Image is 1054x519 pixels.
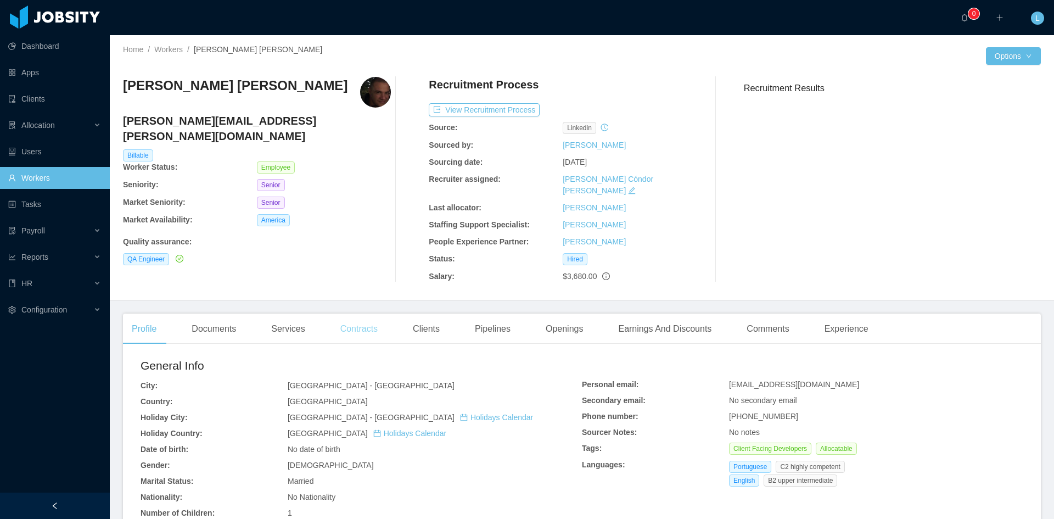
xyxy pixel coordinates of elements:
span: [GEOGRAPHIC_DATA] - [GEOGRAPHIC_DATA] [288,381,455,390]
div: Clients [404,314,448,344]
b: Market Availability: [123,215,193,224]
a: [PERSON_NAME] Cóndor [PERSON_NAME] [563,175,653,195]
b: Last allocator: [429,203,481,212]
h3: Recruitment Results [744,81,1041,95]
b: Staffing Support Specialist: [429,220,530,229]
i: icon: bell [961,14,968,21]
div: Earnings And Discounts [609,314,720,344]
i: icon: edit [628,187,636,194]
div: Comments [738,314,798,344]
span: Configuration [21,305,67,314]
i: icon: line-chart [8,253,16,261]
sup: 0 [968,8,979,19]
b: Salary: [429,272,455,281]
span: QA Engineer [123,253,169,265]
span: $3,680.00 [563,272,597,281]
b: Sourced by: [429,141,473,149]
b: Number of Children: [141,509,215,517]
span: [GEOGRAPHIC_DATA] [288,397,368,406]
span: [PHONE_NUMBER] [729,412,798,421]
b: Phone number: [582,412,638,421]
a: icon: calendarHolidays Calendar [373,429,446,438]
i: icon: history [601,124,608,131]
img: ebce3673-945d-4cd4-a78e-5609833fd3b1_689b6405e39b5-400w.png [360,77,391,108]
span: No notes [729,428,760,437]
b: People Experience Partner: [429,237,529,246]
span: No secondary email [729,396,797,405]
span: [GEOGRAPHIC_DATA] - [GEOGRAPHIC_DATA] [288,413,533,422]
a: [PERSON_NAME] [563,237,626,246]
a: [PERSON_NAME] [563,220,626,229]
b: Quality assurance : [123,237,192,246]
a: icon: pie-chartDashboard [8,35,101,57]
b: Languages: [582,460,625,469]
button: icon: exportView Recruitment Process [429,103,540,116]
b: Recruiter assigned: [429,175,501,183]
span: [DEMOGRAPHIC_DATA] [288,461,374,470]
div: Profile [123,314,165,344]
span: info-circle [602,272,610,280]
b: Date of birth: [141,445,188,454]
i: icon: calendar [460,414,468,421]
b: Source: [429,123,457,132]
span: [EMAIL_ADDRESS][DOMAIN_NAME] [729,380,859,389]
b: Tags: [582,444,602,453]
h4: [PERSON_NAME][EMAIL_ADDRESS][PERSON_NAME][DOMAIN_NAME] [123,113,391,144]
i: icon: setting [8,306,16,314]
span: [PERSON_NAME] [PERSON_NAME] [194,45,322,54]
span: No date of birth [288,445,340,454]
i: icon: plus [996,14,1003,21]
div: Experience [816,314,877,344]
b: Market Seniority: [123,198,186,207]
span: C2 highly competent [776,461,844,473]
div: Services [262,314,313,344]
div: Documents [183,314,245,344]
b: Holiday Country: [141,429,203,438]
a: [PERSON_NAME] [563,141,626,149]
span: L [1035,12,1040,25]
span: No Nationality [288,493,335,501]
a: [PERSON_NAME] [563,203,626,212]
a: icon: userWorkers [8,167,101,189]
a: Home [123,45,143,54]
div: Pipelines [466,314,519,344]
span: Portuguese [729,461,771,473]
span: Senior [257,179,285,191]
b: Nationality: [141,493,182,501]
h2: General Info [141,357,582,375]
div: Contracts [332,314,386,344]
span: / [148,45,150,54]
i: icon: solution [8,121,16,129]
b: City: [141,381,158,390]
span: Reports [21,253,48,261]
span: Client Facing Developers [729,443,811,455]
b: Country: [141,397,172,406]
b: Sourcer Notes: [582,428,637,437]
h3: [PERSON_NAME] [PERSON_NAME] [123,77,347,94]
b: Status: [429,254,455,263]
span: Employee [257,161,295,174]
b: Secondary email: [582,396,646,405]
span: HR [21,279,32,288]
i: icon: book [8,280,16,287]
span: Allocation [21,121,55,130]
b: Worker Status: [123,163,177,171]
span: linkedin [563,122,596,134]
span: / [187,45,189,54]
div: Openings [537,314,592,344]
span: B2 upper intermediate [764,475,837,487]
span: [DATE] [563,158,587,166]
span: Senior [257,197,285,209]
span: [GEOGRAPHIC_DATA] [288,429,446,438]
span: America [257,214,290,226]
span: Billable [123,149,153,161]
b: Holiday City: [141,413,188,422]
a: icon: exportView Recruitment Process [429,105,540,114]
span: 1 [288,509,292,517]
a: Workers [154,45,183,54]
b: Marital Status: [141,477,193,485]
b: Gender: [141,461,170,470]
h4: Recruitment Process [429,77,539,92]
a: icon: check-circle [173,254,183,263]
b: Sourcing date: [429,158,483,166]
